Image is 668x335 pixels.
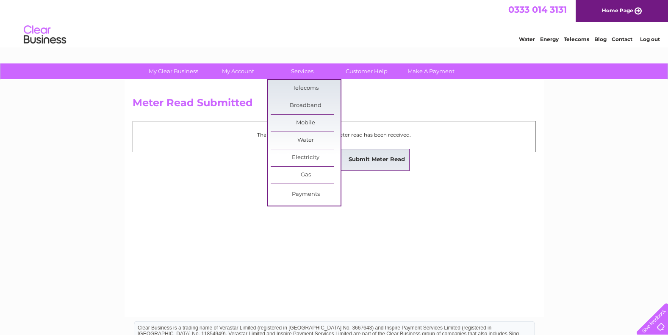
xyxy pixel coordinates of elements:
[23,22,67,48] img: logo.png
[612,36,632,42] a: Contact
[267,63,337,79] a: Services
[271,149,341,166] a: Electricity
[564,36,589,42] a: Telecoms
[139,63,208,79] a: My Clear Business
[342,151,412,168] a: Submit Meter Read
[271,80,341,97] a: Telecoms
[640,36,660,42] a: Log out
[271,115,341,132] a: Mobile
[396,63,466,79] a: Make A Payment
[271,132,341,149] a: Water
[133,97,536,113] h2: Meter Read Submitted
[271,167,341,184] a: Gas
[519,36,535,42] a: Water
[137,131,531,139] p: Thank you for your time, your meter read has been received.
[271,186,341,203] a: Payments
[508,4,567,15] a: 0333 014 3131
[271,97,341,114] a: Broadband
[332,63,402,79] a: Customer Help
[134,5,535,41] div: Clear Business is a trading name of Verastar Limited (registered in [GEOGRAPHIC_DATA] No. 3667643...
[540,36,559,42] a: Energy
[594,36,607,42] a: Blog
[203,63,273,79] a: My Account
